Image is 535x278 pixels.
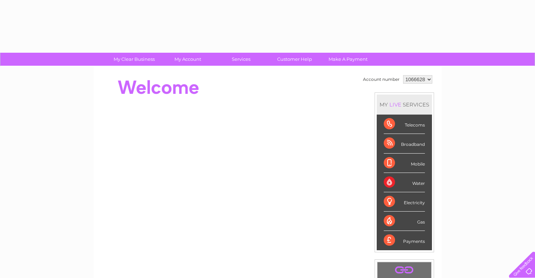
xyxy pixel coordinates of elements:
[384,173,425,192] div: Water
[384,134,425,153] div: Broadband
[379,264,429,276] a: .
[159,53,217,66] a: My Account
[361,73,401,85] td: Account number
[388,101,403,108] div: LIVE
[212,53,270,66] a: Services
[384,212,425,231] div: Gas
[384,154,425,173] div: Mobile
[105,53,163,66] a: My Clear Business
[384,231,425,250] div: Payments
[319,53,377,66] a: Make A Payment
[384,115,425,134] div: Telecoms
[266,53,324,66] a: Customer Help
[377,95,432,115] div: MY SERVICES
[384,192,425,212] div: Electricity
